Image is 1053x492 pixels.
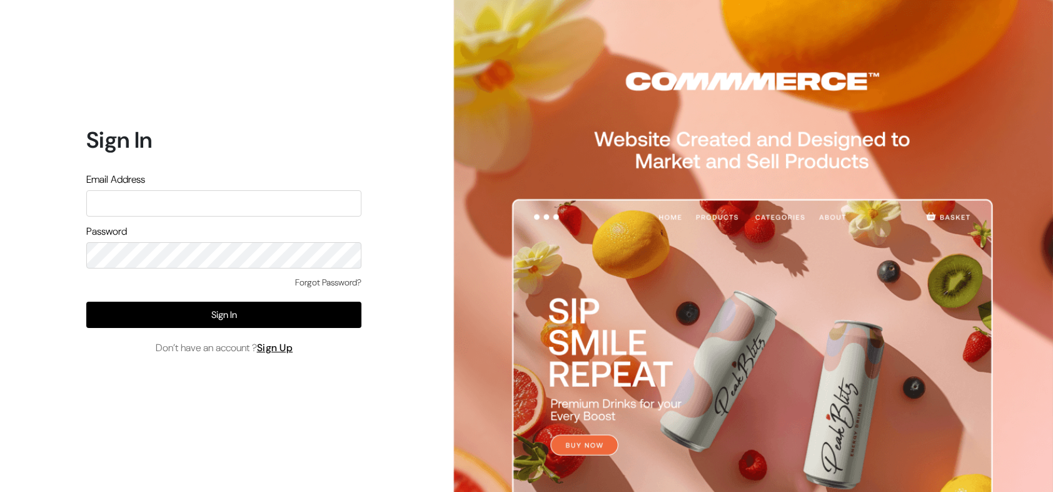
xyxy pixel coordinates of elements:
a: Forgot Password? [295,276,361,289]
a: Sign Up [257,341,293,354]
label: Email Address [86,172,145,187]
button: Sign In [86,302,361,328]
span: Don’t have an account ? [156,341,293,356]
label: Password [86,224,127,239]
h1: Sign In [86,126,361,153]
